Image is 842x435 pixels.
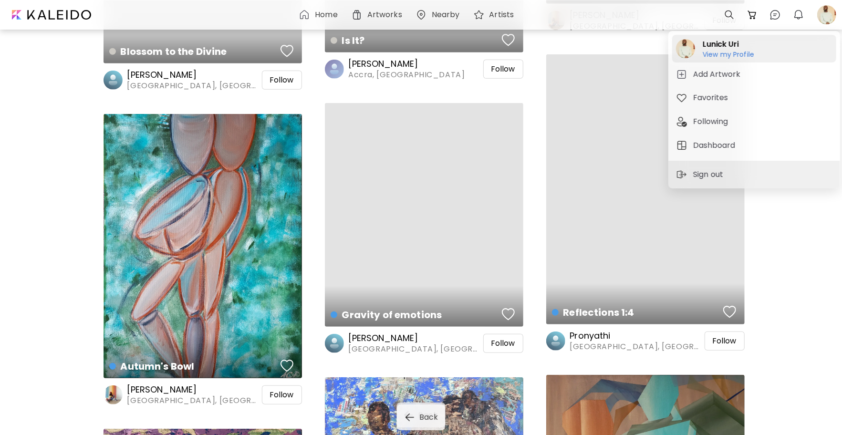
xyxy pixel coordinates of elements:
[672,136,836,155] button: tabDashboard
[672,88,836,107] button: tabFavorites
[703,50,754,59] h6: View my Profile
[693,69,743,80] h5: Add Artwork
[676,169,687,180] img: sign-out
[672,65,836,84] button: tabAdd Artwork
[693,140,738,151] h5: Dashboard
[676,140,687,151] img: tab
[672,112,836,131] button: tabFollowing
[676,92,687,104] img: tab
[703,39,754,50] h2: Lunick Uri
[676,69,687,80] img: tab
[693,116,731,127] h5: Following
[672,165,730,184] button: sign-outSign out
[676,116,687,127] img: tab
[693,92,731,104] h5: Favorites
[693,169,726,180] p: Sign out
